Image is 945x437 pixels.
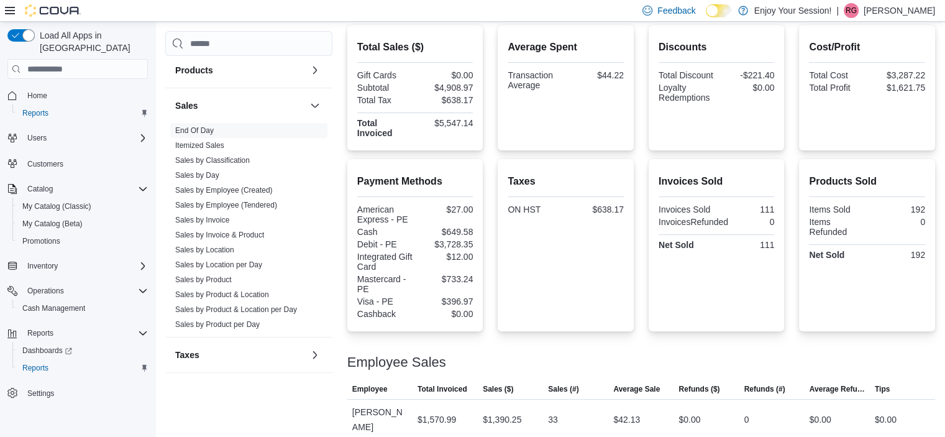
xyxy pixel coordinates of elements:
a: Sales by Invoice [175,216,229,224]
span: Customers [27,159,63,169]
button: Sales [308,98,322,113]
span: Load All Apps in [GEOGRAPHIC_DATA] [35,29,148,54]
span: Sales by Location per Day [175,260,262,270]
button: Reports [2,324,153,342]
button: Users [22,131,52,145]
span: Sales by Day [175,170,219,180]
button: Reports [12,359,153,377]
h3: Products [175,64,213,76]
span: Sales by Product per Day [175,320,260,329]
h2: Average Spent [508,40,624,55]
button: Users [2,129,153,147]
span: Inventory [22,259,148,274]
h2: Total Sales ($) [357,40,473,55]
h2: Discounts [659,40,775,55]
p: Enjoy Your Session! [754,3,832,18]
button: Catalog [22,182,58,196]
span: Promotions [17,234,148,249]
span: Sales (#) [548,384,578,394]
div: $638.17 [418,95,473,105]
div: Loyalty Redemptions [659,83,714,103]
div: InvoicesRefunded [659,217,728,227]
span: Reports [27,328,53,338]
span: Sales by Invoice [175,215,229,225]
div: $5,547.14 [418,118,473,128]
a: Sales by Product & Location per Day [175,305,297,314]
div: $733.24 [418,274,473,284]
div: Items Refunded [809,217,864,237]
button: Cash Management [12,300,153,317]
div: $0.00 [418,70,473,80]
a: Sales by Product per Day [175,320,260,329]
span: Refunds ($) [678,384,719,394]
div: $649.58 [418,227,473,237]
button: Settings [2,384,153,402]
div: $12.00 [418,252,473,262]
div: 111 [719,205,774,214]
a: End Of Day [175,126,214,135]
span: My Catalog (Classic) [17,199,148,214]
div: Invoices Sold [659,205,714,214]
span: Cash Management [17,301,148,316]
h2: Payment Methods [357,174,473,189]
a: Sales by Location per Day [175,260,262,269]
strong: Net Sold [659,240,694,250]
div: 33 [548,412,558,427]
div: Mastercard - PE [357,274,413,294]
h2: Invoices Sold [659,174,775,189]
span: Refunds (#) [744,384,785,394]
div: Total Tax [357,95,413,105]
a: Dashboards [12,342,153,359]
span: Customers [22,155,148,171]
div: $1,390.25 [483,412,521,427]
div: Ryan Grieger [844,3,859,18]
div: Transaction Average [508,70,563,90]
span: Inventory [27,261,58,271]
a: My Catalog (Beta) [17,216,88,231]
a: Sales by Classification [175,156,250,165]
span: Reports [17,361,148,375]
div: 111 [719,240,774,250]
span: Dark Mode [706,17,706,18]
a: Sales by Product [175,275,232,284]
div: $0.00 [719,83,774,93]
span: Employee [352,384,388,394]
span: Catalog [22,182,148,196]
div: $27.00 [418,205,473,214]
span: Home [27,91,47,101]
div: $0.00 [678,412,700,427]
span: Itemized Sales [175,140,224,150]
span: RG [846,3,857,18]
button: Reports [22,326,58,341]
a: Promotions [17,234,65,249]
div: $3,728.35 [418,239,473,249]
a: Dashboards [17,343,77,358]
div: Visa - PE [357,297,413,306]
button: Products [175,64,305,76]
span: My Catalog (Beta) [17,216,148,231]
a: Reports [17,361,53,375]
span: Reports [22,326,148,341]
span: Tips [875,384,890,394]
div: 192 [870,205,925,214]
span: My Catalog (Classic) [22,201,91,211]
button: Products [308,63,322,78]
p: [PERSON_NAME] [864,3,935,18]
nav: Complex example [7,81,148,435]
button: My Catalog (Classic) [12,198,153,215]
input: Dark Mode [706,4,732,17]
div: $638.17 [568,205,624,214]
span: Users [27,133,47,143]
a: Sales by Employee (Tendered) [175,201,277,209]
h3: Taxes [175,349,199,361]
div: Cash [357,227,413,237]
div: American Express - PE [357,205,413,224]
a: Itemized Sales [175,141,224,150]
div: $0.00 [875,412,897,427]
div: Subtotal [357,83,413,93]
a: Sales by Location [175,246,234,254]
span: Sales ($) [483,384,513,394]
button: Operations [2,282,153,300]
span: Settings [22,385,148,401]
span: Users [22,131,148,145]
